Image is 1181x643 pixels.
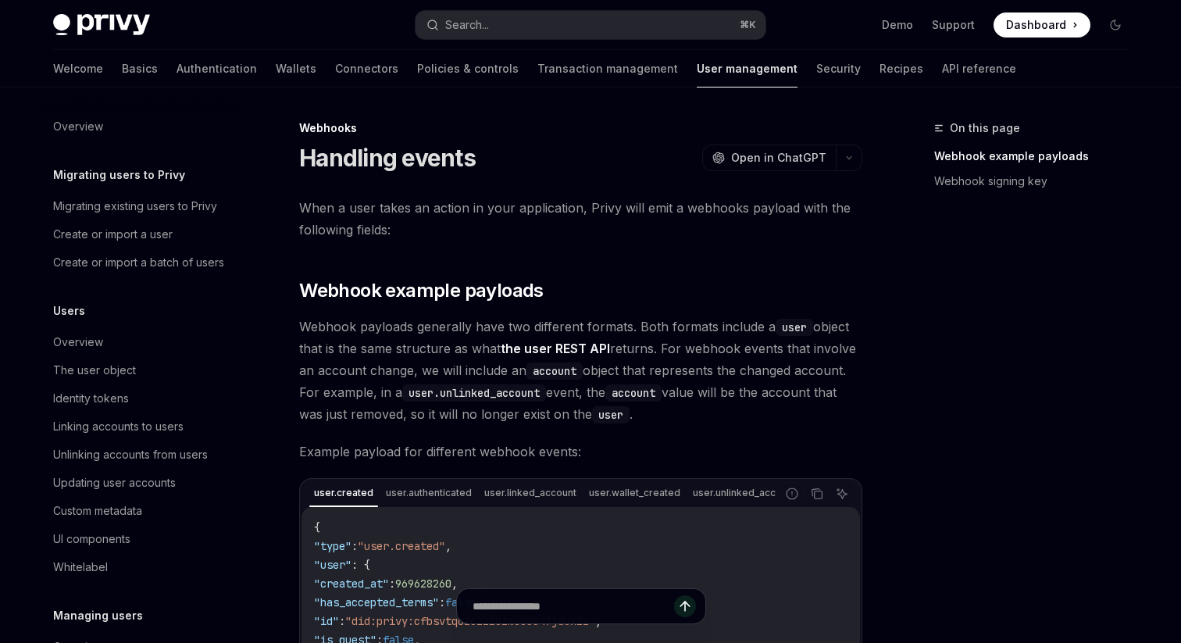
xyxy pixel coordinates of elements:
[740,19,756,31] span: ⌘ K
[53,253,224,272] div: Create or import a batch of users
[832,484,852,504] button: Ask AI
[53,417,184,436] div: Linking accounts to users
[526,363,583,380] code: account
[335,50,398,88] a: Connectors
[276,50,316,88] a: Wallets
[53,606,143,625] h5: Managing users
[882,17,913,33] a: Demo
[445,16,489,34] div: Search...
[351,539,358,553] span: :
[41,192,241,220] a: Migrating existing users to Privy
[41,356,241,384] a: The user object
[299,120,862,136] div: Webhooks
[53,530,130,548] div: UI components
[299,144,476,172] h1: Handling events
[934,169,1140,194] a: Webhook signing key
[53,445,208,464] div: Unlinking accounts from users
[807,484,827,504] button: Copy the contents from the code block
[416,11,765,39] button: Search...⌘K
[41,469,241,497] a: Updating user accounts
[299,197,862,241] span: When a user takes an action in your application, Privy will emit a webhooks payload with the foll...
[41,497,241,525] a: Custom metadata
[299,278,544,303] span: Webhook example payloads
[41,525,241,553] a: UI components
[592,406,630,423] code: user
[41,220,241,248] a: Create or import a user
[53,473,176,492] div: Updating user accounts
[53,197,217,216] div: Migrating existing users to Privy
[880,50,923,88] a: Recipes
[41,328,241,356] a: Overview
[309,484,378,502] div: user.created
[53,225,173,244] div: Create or import a user
[480,484,581,502] div: user.linked_account
[605,384,662,402] code: account
[41,441,241,469] a: Unlinking accounts from users
[501,341,610,357] a: the user REST API
[314,558,351,572] span: "user"
[53,166,185,184] h5: Migrating users to Privy
[177,50,257,88] a: Authentication
[299,316,862,425] span: Webhook payloads generally have two different formats. Both formats include a object that is the ...
[445,539,451,553] span: ,
[950,119,1020,138] span: On this page
[932,17,975,33] a: Support
[53,14,150,36] img: dark logo
[122,50,158,88] a: Basics
[53,558,108,577] div: Whitelabel
[41,113,241,141] a: Overview
[53,50,103,88] a: Welcome
[381,484,476,502] div: user.authenticated
[1006,17,1066,33] span: Dashboard
[53,389,129,408] div: Identity tokens
[41,248,241,277] a: Create or import a batch of users
[697,50,797,88] a: User management
[53,302,85,320] h5: Users
[674,595,696,617] button: Send message
[688,484,801,502] div: user.unlinked_account
[53,333,103,352] div: Overview
[389,577,395,591] span: :
[584,484,685,502] div: user.wallet_created
[451,577,458,591] span: ,
[942,50,1016,88] a: API reference
[395,577,451,591] span: 969628260
[314,520,320,534] span: {
[731,150,826,166] span: Open in ChatGPT
[314,577,389,591] span: "created_at"
[53,117,103,136] div: Overview
[994,13,1090,38] a: Dashboard
[41,553,241,581] a: Whitelabel
[53,502,142,520] div: Custom metadata
[702,145,836,171] button: Open in ChatGPT
[299,441,862,463] span: Example payload for different webhook events:
[53,361,136,380] div: The user object
[776,319,813,336] code: user
[351,558,370,572] span: : {
[41,413,241,441] a: Linking accounts to users
[537,50,678,88] a: Transaction management
[934,144,1140,169] a: Webhook example payloads
[41,384,241,413] a: Identity tokens
[417,50,519,88] a: Policies & controls
[358,539,445,553] span: "user.created"
[1103,13,1128,38] button: Toggle dark mode
[782,484,802,504] button: Report incorrect code
[816,50,861,88] a: Security
[402,384,546,402] code: user.unlinked_account
[314,539,351,553] span: "type"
